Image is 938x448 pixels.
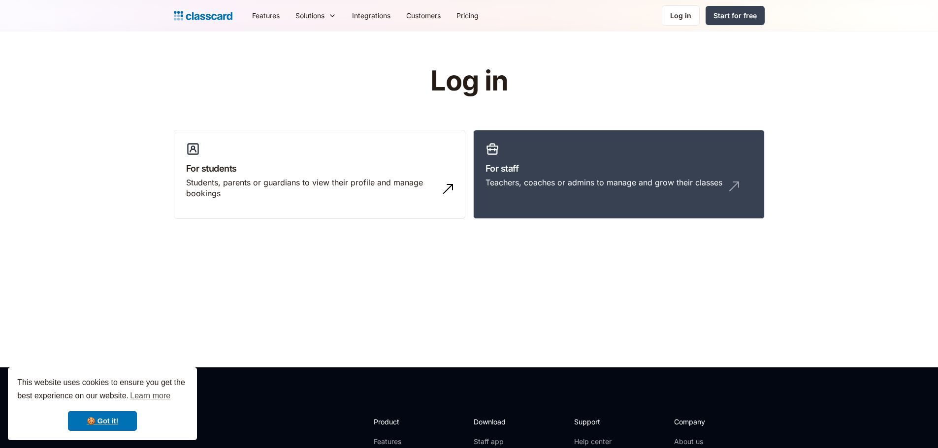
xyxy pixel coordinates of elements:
a: Features [244,4,288,27]
div: Solutions [288,4,344,27]
a: dismiss cookie message [68,411,137,431]
a: Log in [662,5,700,26]
h3: For students [186,162,453,175]
a: Integrations [344,4,398,27]
h2: Support [574,417,614,427]
div: Log in [670,10,691,21]
a: For studentsStudents, parents or guardians to view their profile and manage bookings [174,130,465,219]
div: Start for free [713,10,757,21]
div: Students, parents or guardians to view their profile and manage bookings [186,177,433,199]
a: Features [374,437,426,447]
h3: For staff [485,162,752,175]
a: Pricing [449,4,486,27]
a: Start for free [706,6,765,25]
a: Help center [574,437,614,447]
span: This website uses cookies to ensure you get the best experience on our website. [17,377,188,403]
div: Solutions [295,10,324,21]
div: cookieconsent [8,367,197,440]
a: home [174,9,232,23]
a: About us [674,437,740,447]
a: Customers [398,4,449,27]
h2: Download [474,417,514,427]
h1: Log in [313,66,625,96]
div: Teachers, coaches or admins to manage and grow their classes [485,177,722,188]
h2: Product [374,417,426,427]
a: Staff app [474,437,514,447]
a: For staffTeachers, coaches or admins to manage and grow their classes [473,130,765,219]
a: learn more about cookies [129,388,172,403]
h2: Company [674,417,740,427]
